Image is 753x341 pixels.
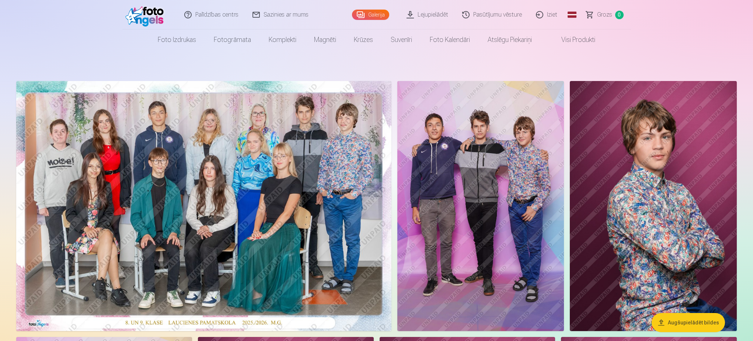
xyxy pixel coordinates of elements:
[597,10,612,19] span: Grozs
[260,29,305,50] a: Komplekti
[149,29,205,50] a: Foto izdrukas
[479,29,541,50] a: Atslēgu piekariņi
[652,313,725,332] button: Augšupielādēt bildes
[421,29,479,50] a: Foto kalendāri
[345,29,382,50] a: Krūzes
[615,11,624,19] span: 0
[305,29,345,50] a: Magnēti
[125,3,168,27] img: /fa1
[541,29,604,50] a: Visi produkti
[352,10,389,20] a: Galerija
[205,29,260,50] a: Fotogrāmata
[382,29,421,50] a: Suvenīri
